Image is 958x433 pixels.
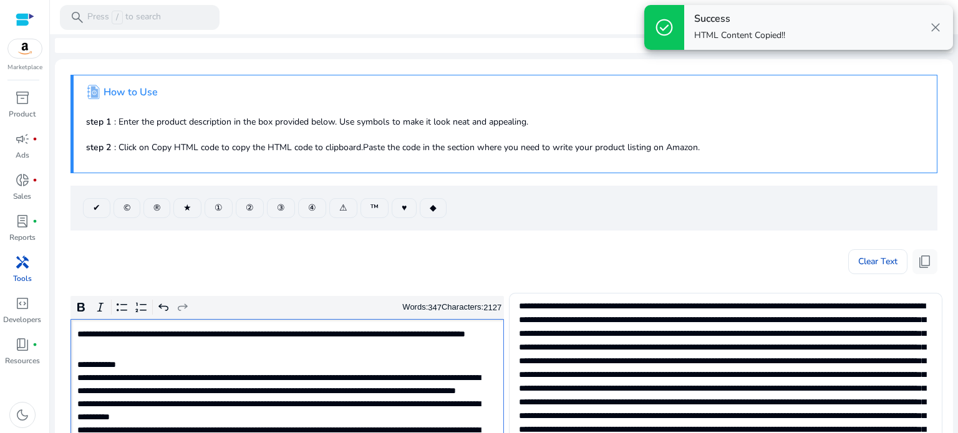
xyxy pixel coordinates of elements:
span: book_4 [15,337,30,352]
span: ③ [277,201,285,214]
span: close [928,20,943,35]
button: ✔ [83,198,110,218]
span: ✔ [93,201,100,214]
span: ② [246,201,254,214]
button: ① [205,198,233,218]
span: campaign [15,131,30,146]
p: Ads [16,150,29,161]
span: ◆ [430,201,437,214]
p: : Click on Copy HTML code to copy the HTML code to clipboard.Paste the code in the section where ... [86,141,924,154]
span: content_copy [917,254,932,269]
p: Product [9,108,36,120]
span: fiber_manual_record [32,342,37,347]
img: amazon.svg [8,39,42,58]
div: Editor toolbar [70,296,504,320]
button: ™ [360,198,389,218]
span: ® [153,201,160,214]
span: donut_small [15,173,30,188]
span: ™ [370,201,379,214]
button: ◆ [420,198,447,218]
span: fiber_manual_record [32,136,37,141]
p: HTML Content Copied!! [694,29,785,42]
button: Clear Text [848,249,907,274]
div: Words: Characters: [402,300,501,315]
span: inventory_2 [15,90,30,105]
span: / [112,11,123,24]
button: ⚠ [329,198,357,218]
span: lab_profile [15,214,30,229]
span: ★ [183,201,191,214]
span: ① [215,201,223,214]
span: check_circle [654,17,674,37]
p: Tools [13,273,32,284]
button: ③ [267,198,295,218]
span: © [123,201,130,214]
span: Clear Text [858,249,898,274]
label: 347 [428,303,442,312]
h4: How to Use [104,87,158,98]
button: ★ [173,198,201,218]
span: search [70,10,85,25]
button: ④ [298,198,326,218]
h4: Success [694,13,785,25]
button: ② [236,198,264,218]
button: ♥ [392,198,417,218]
b: step 2 [86,141,111,153]
p: Developers [3,314,41,325]
button: © [114,198,140,218]
p: Sales [13,191,31,202]
span: fiber_manual_record [32,178,37,183]
span: ④ [308,201,316,214]
b: step 1 [86,116,111,128]
p: Marketplace [7,63,42,72]
button: ® [143,198,170,218]
p: Resources [5,355,40,366]
label: 2127 [483,303,501,312]
span: ♥ [402,201,407,214]
span: handyman [15,255,30,270]
p: Reports [9,232,36,243]
p: Press to search [87,11,161,24]
span: dark_mode [15,407,30,422]
button: content_copy [912,249,937,274]
span: code_blocks [15,296,30,311]
p: : Enter the product description in the box provided below. Use symbols to make it look neat and a... [86,115,924,128]
span: fiber_manual_record [32,219,37,224]
span: ⚠ [339,201,347,214]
